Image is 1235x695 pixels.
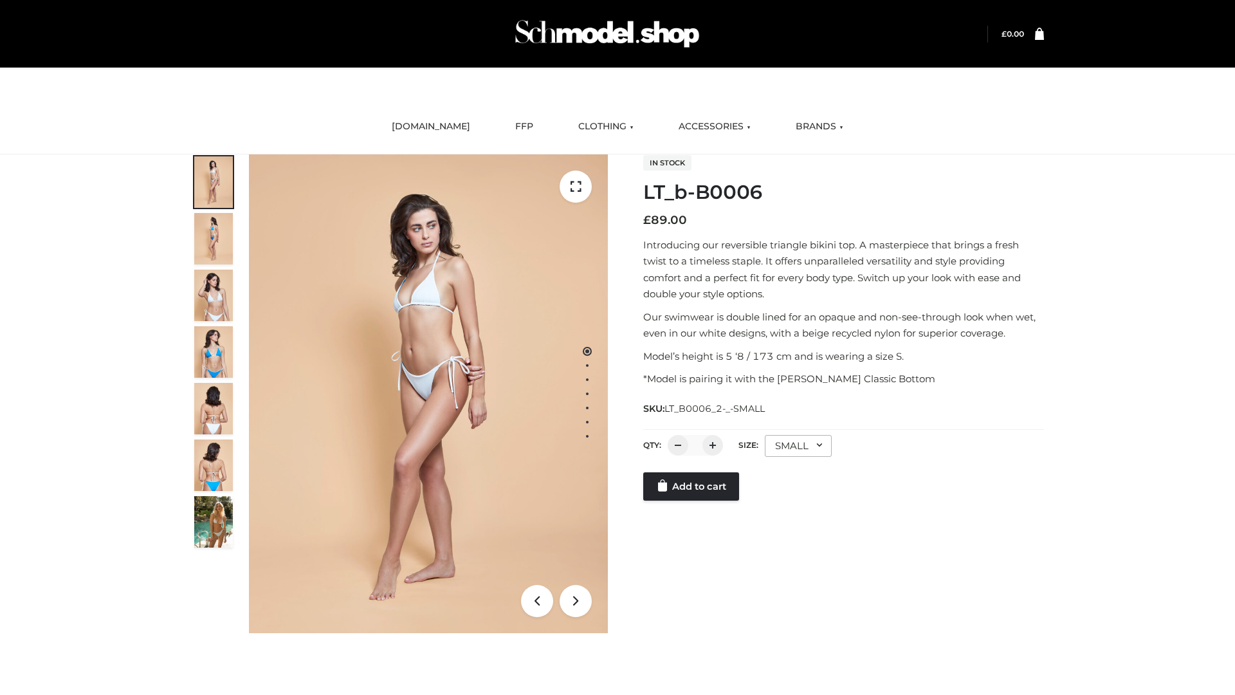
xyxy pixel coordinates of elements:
a: £0.00 [1002,29,1024,39]
bdi: 89.00 [643,213,687,227]
label: QTY: [643,440,661,450]
a: BRANDS [786,113,853,141]
a: FFP [506,113,543,141]
img: ArielClassicBikiniTop_CloudNine_AzureSky_OW114ECO_3-scaled.jpg [194,270,233,321]
bdi: 0.00 [1002,29,1024,39]
img: ArielClassicBikiniTop_CloudNine_AzureSky_OW114ECO_8-scaled.jpg [194,440,233,491]
a: Add to cart [643,472,739,501]
a: ACCESSORIES [669,113,760,141]
img: Schmodel Admin 964 [511,8,704,59]
span: £ [1002,29,1007,39]
span: LT_B0006_2-_-SMALL [664,403,765,414]
img: ArielClassicBikiniTop_CloudNine_AzureSky_OW114ECO_1 [249,154,608,633]
img: ArielClassicBikiniTop_CloudNine_AzureSky_OW114ECO_7-scaled.jpg [194,383,233,434]
p: Introducing our reversible triangle bikini top. A masterpiece that brings a fresh twist to a time... [643,237,1044,302]
div: SMALL [765,435,832,457]
a: CLOTHING [569,113,643,141]
a: [DOMAIN_NAME] [382,113,480,141]
p: Model’s height is 5 ‘8 / 173 cm and is wearing a size S. [643,348,1044,365]
img: ArielClassicBikiniTop_CloudNine_AzureSky_OW114ECO_2-scaled.jpg [194,213,233,264]
span: SKU: [643,401,766,416]
span: In stock [643,155,691,171]
h1: LT_b-B0006 [643,181,1044,204]
img: ArielClassicBikiniTop_CloudNine_AzureSky_OW114ECO_4-scaled.jpg [194,326,233,378]
p: *Model is pairing it with the [PERSON_NAME] Classic Bottom [643,371,1044,387]
label: Size: [738,440,758,450]
img: ArielClassicBikiniTop_CloudNine_AzureSky_OW114ECO_1-scaled.jpg [194,156,233,208]
img: Arieltop_CloudNine_AzureSky2.jpg [194,496,233,548]
span: £ [643,213,651,227]
p: Our swimwear is double lined for an opaque and non-see-through look when wet, even in our white d... [643,309,1044,342]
